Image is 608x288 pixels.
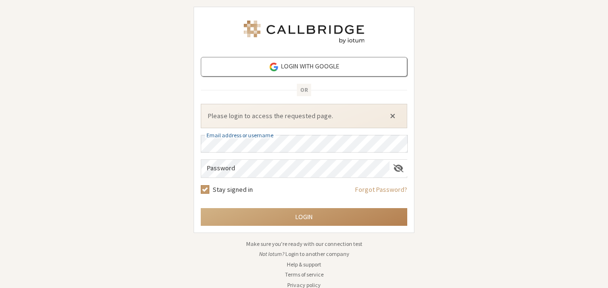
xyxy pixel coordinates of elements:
a: Make sure you're ready with our connection test [246,240,362,247]
button: Login [201,208,407,226]
img: Iotum [242,21,366,44]
a: Help & support [287,261,321,268]
input: Email address or username [201,135,408,153]
button: Close alert [385,109,400,123]
div: Show password [390,160,407,177]
span: Please login to access the requested page. [208,111,378,121]
img: google-icon.png [269,62,279,72]
li: Not Iotum? [194,250,414,258]
a: Login with Google [201,57,407,77]
button: Login to another company [285,250,349,258]
a: Terms of service [285,271,324,278]
input: Password [201,160,390,177]
a: Forgot Password? [355,185,407,201]
span: OR [297,84,311,96]
label: Stay signed in [213,185,253,195]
